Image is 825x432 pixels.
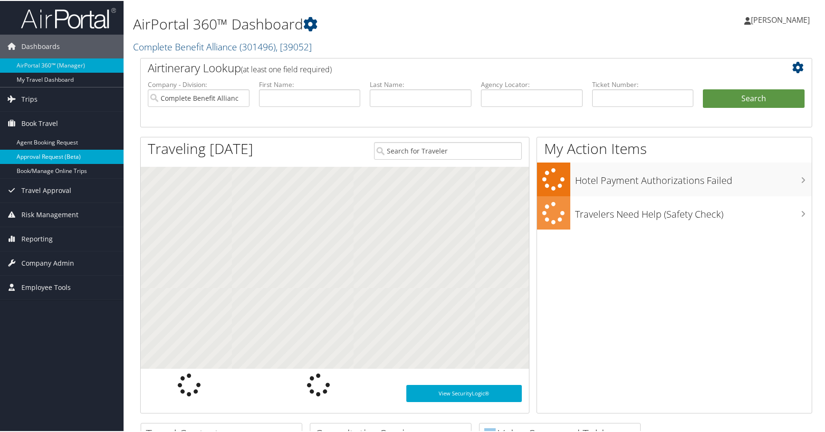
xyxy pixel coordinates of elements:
[481,79,583,88] label: Agency Locator:
[133,39,312,52] a: Complete Benefit Alliance
[575,202,812,220] h3: Travelers Need Help (Safety Check)
[240,39,276,52] span: ( 301496 )
[21,178,71,202] span: Travel Approval
[751,14,810,24] span: [PERSON_NAME]
[370,79,471,88] label: Last Name:
[537,138,812,158] h1: My Action Items
[744,5,819,33] a: [PERSON_NAME]
[148,59,748,75] h2: Airtinerary Lookup
[575,168,812,186] h3: Hotel Payment Authorizations Failed
[21,275,71,298] span: Employee Tools
[241,63,332,74] span: (at least one field required)
[276,39,312,52] span: , [ 39052 ]
[21,226,53,250] span: Reporting
[148,138,253,158] h1: Traveling [DATE]
[374,141,521,159] input: Search for Traveler
[259,79,361,88] label: First Name:
[21,111,58,134] span: Book Travel
[133,13,591,33] h1: AirPortal 360™ Dashboard
[21,6,116,29] img: airportal-logo.png
[21,34,60,58] span: Dashboards
[148,79,249,88] label: Company - Division:
[703,88,805,107] button: Search
[21,202,78,226] span: Risk Management
[537,195,812,229] a: Travelers Need Help (Safety Check)
[21,86,38,110] span: Trips
[592,79,694,88] label: Ticket Number:
[537,162,812,195] a: Hotel Payment Authorizations Failed
[406,384,521,401] a: View SecurityLogic®
[21,250,74,274] span: Company Admin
